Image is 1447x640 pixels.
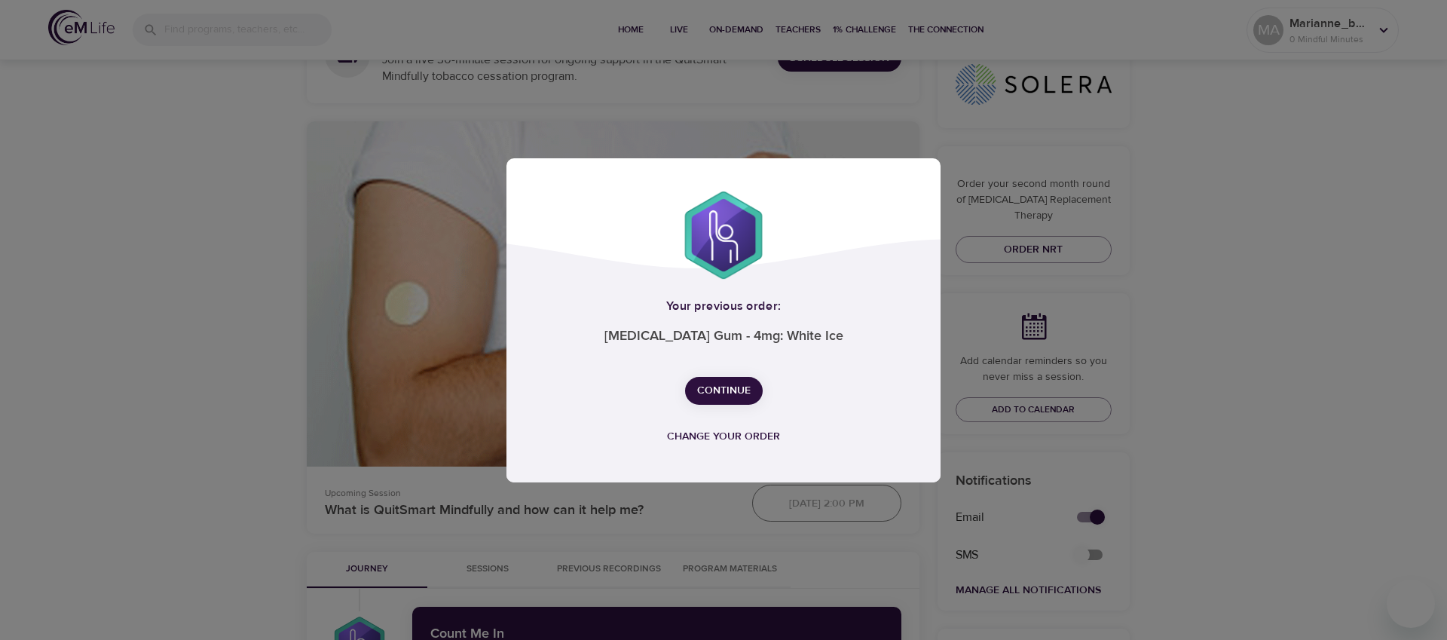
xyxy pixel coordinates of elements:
[604,299,843,314] h5: Your previous order:
[661,423,786,451] button: Change your order
[685,377,763,405] button: Continue
[604,326,843,347] p: [MEDICAL_DATA] Gum - 4mg: White Ice
[697,381,751,400] span: Continue
[667,427,780,446] span: Change your order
